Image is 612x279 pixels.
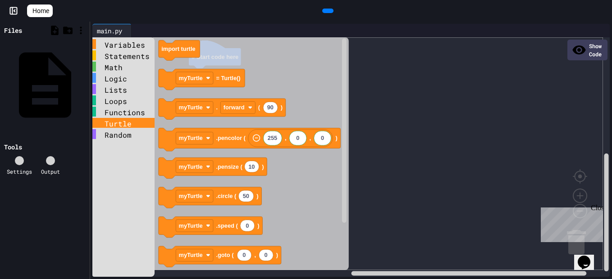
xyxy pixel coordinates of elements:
[267,104,274,111] text: 90
[321,135,324,142] text: 0
[92,24,132,37] div: main.py
[179,75,203,81] text: myTurtle
[161,45,195,52] text: import turtle
[179,222,203,229] text: myTurtle
[254,252,256,259] text: ,
[216,75,240,81] text: = Turtle()
[265,252,268,259] text: 0
[567,40,607,60] div: Show Code
[537,204,603,242] iframe: chat widget
[276,252,278,259] text: )
[4,142,22,152] div: Tools
[243,193,249,199] text: 50
[92,37,610,277] div: Blockly Workspace
[216,163,242,170] text: .pensize (
[4,4,62,57] div: Chat with us now!Close
[32,6,49,15] span: Home
[216,252,234,259] text: .goto (
[258,104,260,111] text: (
[216,222,238,229] text: .speed (
[27,4,53,17] a: Home
[574,243,603,270] iframe: chat widget
[179,163,203,170] text: myTurtle
[216,135,246,142] text: .pencolor (
[179,193,203,199] text: myTurtle
[262,163,264,170] text: )
[257,222,259,229] text: )
[179,252,203,259] text: myTurtle
[310,135,311,142] text: ,
[285,135,287,142] text: ,
[4,26,22,35] div: Files
[242,252,246,259] text: 0
[216,193,237,199] text: .circle (
[248,163,255,170] text: 10
[179,135,203,142] text: myTurtle
[216,104,218,111] text: .
[268,135,277,142] text: 255
[296,135,299,142] text: 0
[179,104,203,111] text: myTurtle
[335,135,337,142] text: )
[41,167,60,175] div: Output
[7,167,32,175] div: Settings
[224,104,245,111] text: forward
[256,193,258,199] text: )
[92,26,127,36] div: main.py
[246,222,249,229] text: 0
[281,104,283,111] text: )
